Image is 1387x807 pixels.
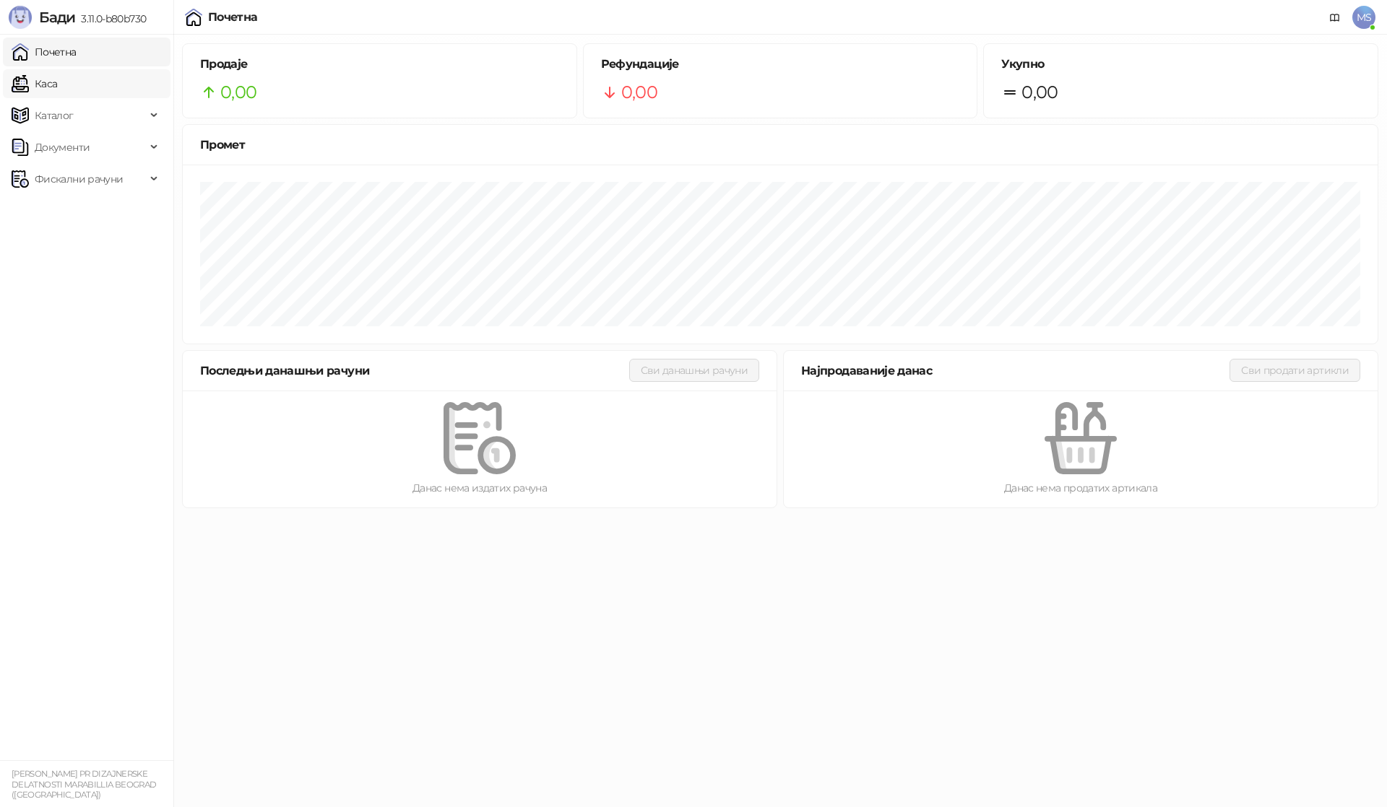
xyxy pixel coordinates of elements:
[200,362,629,380] div: Последњи данашњи рачуни
[12,38,77,66] a: Почетна
[39,9,75,26] span: Бади
[1323,6,1347,29] a: Документација
[807,480,1354,496] div: Данас нема продатих артикала
[629,359,759,382] button: Сви данашњи рачуни
[206,480,753,496] div: Данас нема издатих рачуна
[35,165,123,193] span: Фискални рачуни
[1021,79,1058,106] span: 0,00
[12,769,156,800] small: [PERSON_NAME] PR DIZAJNERSKE DELATNOSTI MARABILLIA BEOGRAD ([GEOGRAPHIC_DATA])
[35,133,90,162] span: Документи
[801,362,1230,380] div: Најпродаваније данас
[12,69,57,98] a: Каса
[621,79,657,106] span: 0,00
[601,56,960,73] h5: Рефундације
[208,12,258,23] div: Почетна
[1352,6,1375,29] span: MS
[200,136,1360,154] div: Промет
[35,101,74,130] span: Каталог
[220,79,256,106] span: 0,00
[1230,359,1360,382] button: Сви продати артикли
[75,12,146,25] span: 3.11.0-b80b730
[200,56,559,73] h5: Продаје
[1001,56,1360,73] h5: Укупно
[9,6,32,29] img: Logo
